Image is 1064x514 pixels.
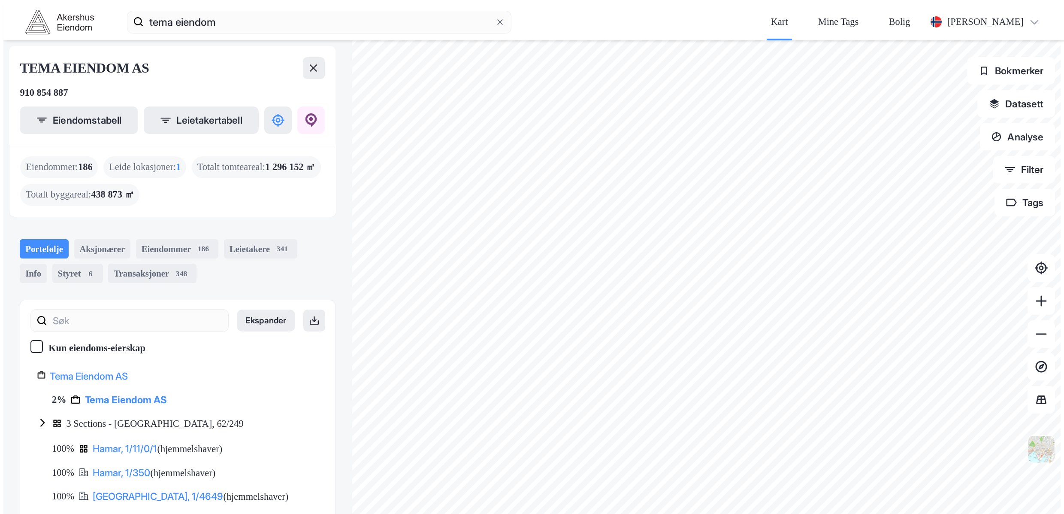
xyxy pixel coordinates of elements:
[93,488,288,505] div: ( hjemmelshaver )
[947,14,1024,30] div: [PERSON_NAME]
[108,264,196,283] div: Transaksjoner
[85,394,167,405] a: Tema Eiendom AS
[20,264,47,283] div: Info
[52,488,74,505] div: 100%
[78,159,93,175] span: 186
[52,264,103,283] div: Styret
[993,156,1055,183] button: Filter
[994,189,1055,216] button: Tags
[48,340,145,356] div: Kun eiendoms-eierskap
[50,370,128,382] a: Tema Eiendom AS
[194,242,213,255] div: 186
[265,159,315,175] span: 1 296 152 ㎡
[237,310,295,332] button: Ekspander
[25,10,94,34] img: akershus-eiendom-logo.9091f326c980b4bce74ccdd9f866810c.svg
[74,239,131,259] div: Aksjonærer
[84,267,97,280] div: 6
[93,467,150,478] a: Hamar, 1/350
[771,14,788,30] div: Kart
[967,57,1055,85] button: Bokmerker
[818,14,858,30] div: Mine Tags
[47,307,228,335] input: Søk
[20,239,68,259] div: Portefølje
[1021,473,1064,514] iframe: Chat Widget
[272,242,292,255] div: 341
[93,441,222,457] div: ( hjemmelshaver )
[52,465,74,481] div: 100%
[20,106,138,134] button: Eiendomstabell
[980,123,1055,150] button: Analyse
[52,441,74,457] div: 100%
[977,90,1055,118] button: Datasett
[93,443,157,454] a: Hamar, 1/11/0/1
[20,57,151,79] div: TEMA EIENDOM AS
[144,8,494,36] input: Søk på adresse, matrikkel, gårdeiere, leietakere eller personer
[144,106,259,134] button: Leietakertabell
[136,239,218,259] div: Eiendommer
[224,239,297,259] div: Leietakere
[93,490,223,502] a: [GEOGRAPHIC_DATA], 1/4649
[93,465,215,481] div: ( hjemmelshaver )
[1021,473,1064,514] div: Kontrollprogram for chat
[103,156,186,178] div: Leide lokasjoner :
[20,184,139,206] div: Totalt byggareal :
[1027,435,1056,464] img: Z
[192,156,321,178] div: Totalt tomteareal :
[91,186,134,203] span: 438 873 ㎡
[52,392,66,408] div: 2%
[172,267,191,280] div: 348
[20,156,98,178] div: Eiendommer :
[66,416,244,432] div: 3 Sections - [GEOGRAPHIC_DATA], 62/249
[889,14,910,30] div: Bolig
[176,159,181,175] span: 1
[20,85,68,101] div: 910 854 887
